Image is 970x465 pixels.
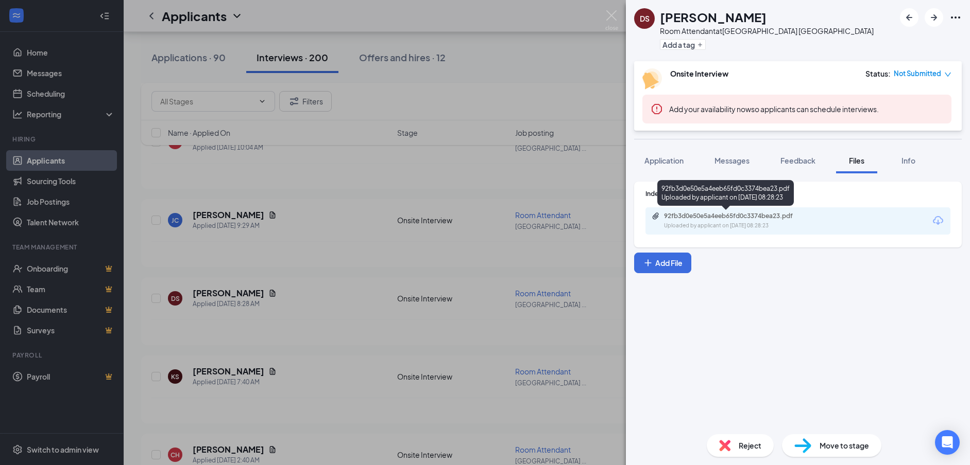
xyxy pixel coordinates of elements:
[640,13,650,24] div: DS
[901,156,915,165] span: Info
[670,69,728,78] b: Onsite Interview
[660,26,874,36] div: Room Attendant at [GEOGRAPHIC_DATA] [GEOGRAPHIC_DATA]
[664,212,808,220] div: 92fb3d0e50e5a4eeb65fd0c3374bea23.pdf
[634,253,691,273] button: Add FilePlus
[714,156,750,165] span: Messages
[739,440,761,451] span: Reject
[697,42,703,48] svg: Plus
[643,258,653,268] svg: Plus
[652,212,660,220] svg: Paperclip
[820,440,869,451] span: Move to stage
[651,103,663,115] svg: Error
[657,180,794,206] div: 92fb3d0e50e5a4eeb65fd0c3374bea23.pdf Uploaded by applicant on [DATE] 08:28:23
[669,104,879,114] span: so applicants can schedule interviews.
[660,8,767,26] h1: [PERSON_NAME]
[925,8,943,27] button: ArrowRight
[644,156,684,165] span: Application
[865,68,891,79] div: Status :
[652,212,819,230] a: Paperclip92fb3d0e50e5a4eeb65fd0c3374bea23.pdfUploaded by applicant on [DATE] 08:28:23
[894,68,941,79] span: Not Submitted
[669,104,751,114] button: Add your availability now
[660,39,706,50] button: PlusAdd a tag
[944,71,951,78] span: down
[932,214,944,227] svg: Download
[903,11,915,24] svg: ArrowLeftNew
[664,222,819,230] div: Uploaded by applicant on [DATE] 08:28:23
[928,11,940,24] svg: ArrowRight
[935,430,960,455] div: Open Intercom Messenger
[849,156,864,165] span: Files
[900,8,918,27] button: ArrowLeftNew
[645,189,950,198] div: Indeed Resume
[780,156,815,165] span: Feedback
[949,11,962,24] svg: Ellipses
